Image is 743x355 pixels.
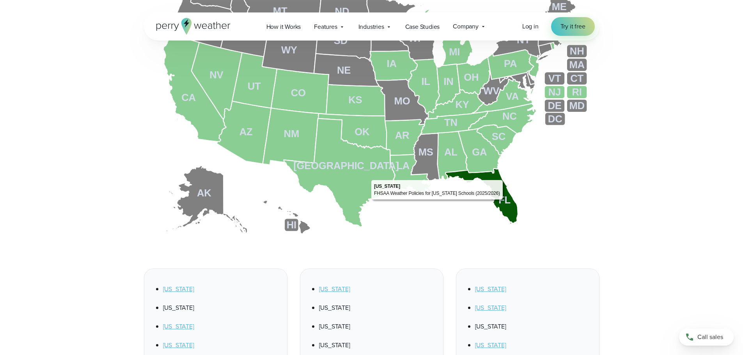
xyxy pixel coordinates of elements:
[464,72,479,83] tspan: OH
[569,59,585,70] tspan: MA
[418,147,433,157] tspan: MS
[248,81,261,92] tspan: UT
[394,96,410,107] tspan: MO
[517,34,531,45] tspan: NY
[445,147,458,157] tspan: AL
[522,22,539,31] a: Log in
[266,22,301,32] span: How it Works
[163,284,194,293] a: [US_STATE]
[499,194,511,205] tspan: FL
[572,87,582,97] tspan: RI
[492,131,505,142] tspan: SC
[444,76,454,87] tspan: IN
[273,5,287,16] tspan: MT
[697,332,723,342] span: Call sales
[163,322,194,331] a: [US_STATE]
[374,183,400,190] div: [US_STATE]
[197,188,211,199] tspan: AK
[475,303,506,312] a: [US_STATE]
[239,31,248,42] tspan: ID
[334,35,348,46] tspan: SD
[552,1,567,12] tspan: ME
[679,329,734,346] a: Call sales
[408,33,420,44] tspan: WI
[422,76,430,87] tspan: IL
[549,73,562,84] tspan: VT
[209,69,223,80] tspan: NV
[397,161,410,171] tspan: LA
[319,313,434,331] li: [US_STATE]
[560,22,585,31] span: Try it free
[472,147,487,158] tspan: GA
[287,219,296,230] tspan: HI
[293,161,399,171] tspan: [GEOGRAPHIC_DATA]
[475,313,590,331] li: [US_STATE]
[291,88,306,99] tspan: CO
[475,341,506,350] a: [US_STATE]
[281,44,297,55] tspan: WY
[284,129,299,140] tspan: NM
[358,22,384,32] span: Industries
[395,130,410,141] tspan: AR
[453,22,479,31] span: Company
[319,294,434,313] li: [US_STATE]
[387,58,397,69] tspan: IA
[163,341,194,350] a: [US_STATE]
[456,99,469,110] tspan: KY
[355,126,370,137] tspan: OK
[484,85,500,96] tspan: WV
[548,100,562,111] tspan: DE
[314,22,337,32] span: Features
[549,87,561,97] tspan: NJ
[503,111,517,122] tspan: NC
[475,284,506,293] a: [US_STATE]
[319,284,350,293] a: [US_STATE]
[548,113,563,124] tspan: DC
[506,91,519,102] tspan: VA
[551,17,595,36] a: Try it free
[405,22,440,32] span: Case Studies
[239,126,253,137] tspan: AZ
[445,117,458,128] tspan: TN
[399,19,447,35] a: Case Studies
[181,92,196,103] tspan: CA
[569,100,585,111] tspan: MD
[449,47,460,58] tspan: MI
[260,19,308,35] a: How it Works
[163,294,278,313] li: [US_STATE]
[335,6,349,17] tspan: ND
[349,94,362,105] tspan: KS
[337,65,351,76] tspan: NE
[504,58,517,69] tspan: PA
[570,46,585,57] tspan: NH
[374,190,500,197] div: FHSAA Weather Policies for [US_STATE] Schools (2025/2026)
[571,73,584,84] tspan: CT
[319,331,434,350] li: [US_STATE]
